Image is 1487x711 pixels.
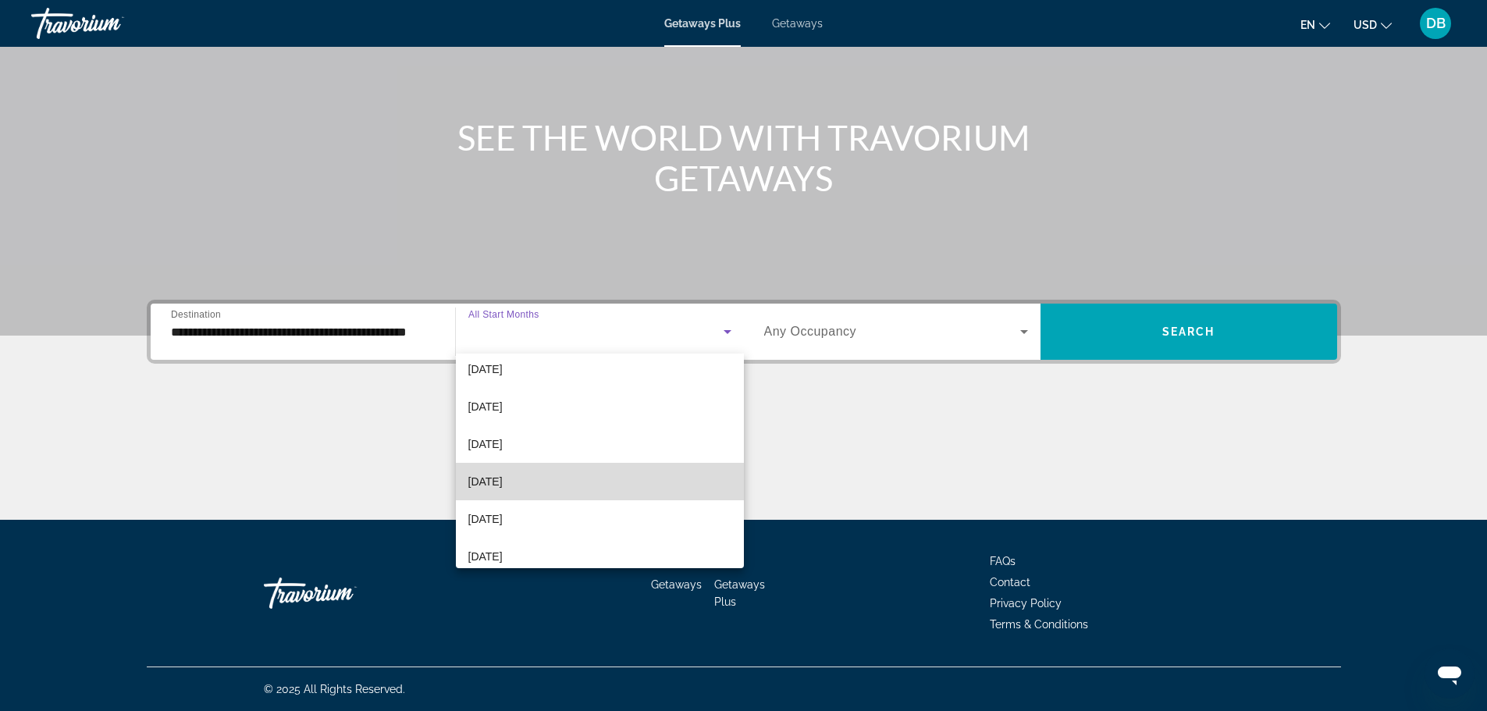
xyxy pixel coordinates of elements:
[468,435,503,453] span: [DATE]
[468,360,503,379] span: [DATE]
[1425,649,1475,699] iframe: Button to launch messaging window
[468,510,503,528] span: [DATE]
[468,547,503,566] span: [DATE]
[468,472,503,491] span: [DATE]
[468,397,503,416] span: [DATE]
